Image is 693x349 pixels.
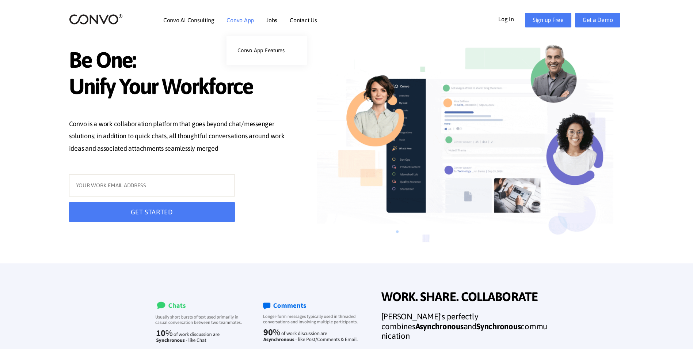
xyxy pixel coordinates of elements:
[226,43,307,58] a: Convo App Features
[381,312,549,346] h3: [PERSON_NAME]'s perfectly combines and communication
[498,13,525,25] a: Log In
[317,35,614,265] img: image_not_found
[226,17,254,23] a: Convo App
[415,322,464,331] strong: Asynchronous
[575,13,621,27] a: Get a Demo
[69,47,294,75] span: Be One:
[69,202,235,222] button: GET STARTED
[476,322,521,331] strong: Synchronous
[525,13,571,27] a: Sign up Free
[69,14,123,25] img: logo_2.png
[381,289,549,306] span: WORK. SHARE. COLLABORATE
[266,17,277,23] a: Jobs
[69,174,235,196] input: YOUR WORK EMAIL ADDRESS
[163,17,214,23] a: Convo AI Consulting
[290,17,317,23] a: Contact Us
[69,73,294,101] span: Unify Your Workforce
[69,118,294,157] p: Convo is a work collaboration platform that goes beyond chat/messenger solutions; in addition to ...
